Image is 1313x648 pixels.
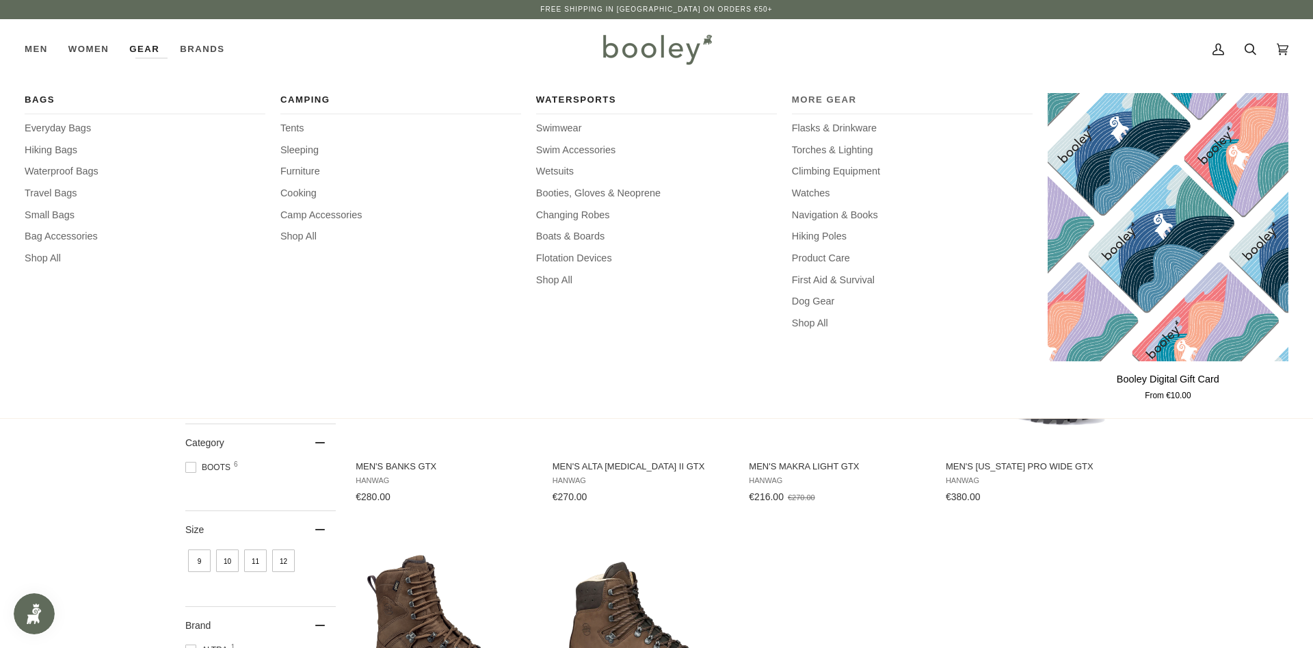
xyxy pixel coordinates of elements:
span: Hanwag [946,476,1123,485]
span: Women [68,42,109,56]
a: Women [58,19,119,79]
span: Hanwag [553,476,730,485]
span: Hiking Bags [25,143,265,158]
span: Category [185,437,224,448]
span: Men's Alta [MEDICAL_DATA] II GTX [553,461,730,473]
a: Boats & Boards [536,229,777,244]
a: Booley Digital Gift Card [1048,93,1288,361]
a: Booley Digital Gift Card [1048,367,1288,403]
a: Wetsuits [536,164,777,179]
a: Watersports [536,93,777,114]
a: Camp Accessories [280,208,521,223]
a: More Gear [792,93,1033,114]
span: Gear [129,42,159,56]
span: Hanwag [356,476,533,485]
span: €280.00 [356,491,390,502]
a: Flotation Devices [536,251,777,266]
span: €270.00 [788,493,815,502]
a: Furniture [280,164,521,179]
span: Boots [185,461,235,474]
span: Watersports [536,93,777,107]
p: Free Shipping in [GEOGRAPHIC_DATA] on Orders €50+ [540,4,772,15]
a: Shop All [536,273,777,288]
span: €380.00 [946,491,981,502]
span: Brand [185,620,211,631]
a: Tents [280,121,521,136]
span: Men's [US_STATE] Pro Wide GTX [946,461,1123,473]
span: Everyday Bags [25,121,265,136]
a: Dog Gear [792,294,1033,309]
img: Booley [597,29,717,69]
a: Swimwear [536,121,777,136]
a: Camping [280,93,521,114]
span: €270.00 [553,491,587,502]
a: Climbing Equipment [792,164,1033,179]
a: Gear [119,19,170,79]
span: Men's Banks GTX [356,461,533,473]
span: Men's Makra Light GTX [749,461,926,473]
a: Flasks & Drinkware [792,121,1033,136]
a: Swim Accessories [536,143,777,158]
div: Gear Bags Everyday Bags Hiking Bags Waterproof Bags Travel Bags Small Bags Bag Accessories Shop A... [119,19,170,79]
a: Hiking Poles [792,229,1033,244]
a: Men [25,19,58,79]
a: Booties, Gloves & Neoprene [536,186,777,201]
a: Small Bags [25,208,265,223]
span: From €10.00 [1145,390,1191,402]
a: First Aid & Survival [792,273,1033,288]
iframe: Button to open loyalty program pop-up [14,593,55,634]
span: Brands [180,42,224,56]
a: Shop All [792,316,1033,331]
span: Bags [25,93,265,107]
a: Shop All [280,229,521,244]
a: Cooking [280,186,521,201]
span: Size: 11 [244,549,267,572]
a: Navigation & Books [792,208,1033,223]
a: Torches & Lighting [792,143,1033,158]
a: Waterproof Bags [25,164,265,179]
a: Product Care [792,251,1033,266]
span: Size: 10 [216,549,239,572]
span: €216.00 [749,491,784,502]
a: Sleeping [280,143,521,158]
a: Bag Accessories [25,229,265,244]
a: Watches [792,186,1033,201]
product-grid-item: Booley Digital Gift Card [1048,93,1288,402]
span: Camping [280,93,521,107]
span: Size [185,524,204,535]
a: Bags [25,93,265,114]
span: Men [25,42,48,56]
a: Brands [170,19,235,79]
a: Changing Robes [536,208,777,223]
span: Travel Bags [25,186,265,201]
a: Shop All [25,251,265,266]
product-grid-item-variant: €10.00 [1048,93,1288,361]
span: Hanwag [749,476,926,485]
